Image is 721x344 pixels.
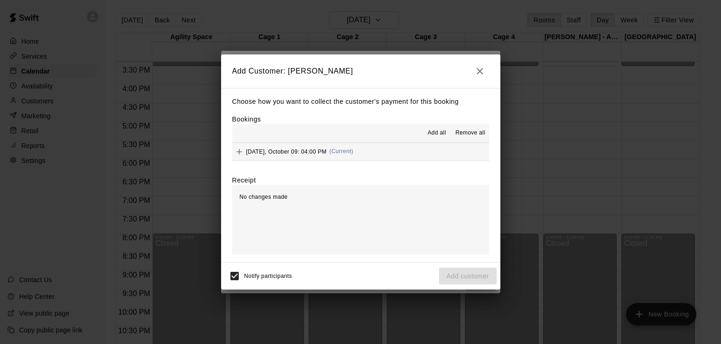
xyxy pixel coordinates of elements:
[232,143,489,160] button: Add[DATE], October 09: 04:00 PM(Current)
[232,175,256,185] label: Receipt
[232,148,246,155] span: Add
[330,148,354,155] span: (Current)
[422,126,451,141] button: Add all
[244,273,292,279] span: Notify participants
[232,115,261,123] label: Bookings
[221,54,500,88] h2: Add Customer: [PERSON_NAME]
[240,194,288,200] span: No changes made
[232,96,489,108] p: Choose how you want to collect the customer's payment for this booking
[455,128,485,138] span: Remove all
[451,126,489,141] button: Remove all
[246,148,327,155] span: [DATE], October 09: 04:00 PM
[428,128,446,138] span: Add all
